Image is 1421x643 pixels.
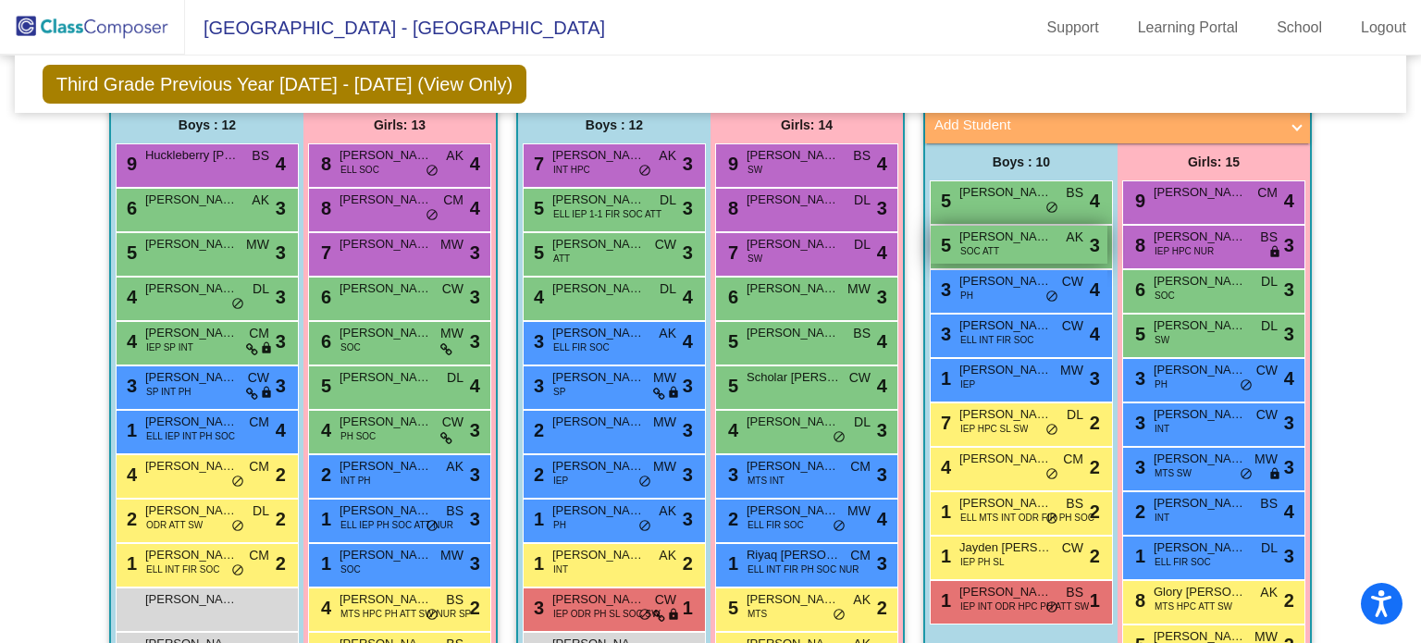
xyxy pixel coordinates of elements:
span: 7 [936,413,951,433]
span: 4 [122,287,137,307]
span: CW [1062,316,1083,336]
span: [PERSON_NAME] [552,235,645,253]
a: Learning Portal [1123,13,1254,43]
span: INT PH [340,474,371,488]
span: 8 [316,198,331,218]
span: [PERSON_NAME] [552,146,645,165]
span: 7 [723,242,738,263]
span: do_not_disturb_alt [426,208,439,223]
span: AK [252,191,269,210]
span: 3 [1090,365,1100,392]
span: [PERSON_NAME] [747,191,839,209]
span: CM [850,457,871,476]
span: lock [1268,467,1281,482]
span: [PERSON_NAME] [747,413,839,431]
span: IEP HPC SL SW [960,422,1028,436]
span: 4 [723,420,738,440]
span: 4 [877,239,887,266]
span: ELL IEP 1-1 FIR SOC ATT [553,207,661,221]
span: 3 [936,324,951,344]
span: 2 [1090,409,1100,437]
span: 4 [1284,498,1294,526]
span: [PERSON_NAME] [340,413,432,431]
span: 6 [1131,279,1145,300]
span: 3 [470,416,480,444]
span: 6 [316,287,331,307]
span: 3 [470,461,480,488]
span: MW [440,324,463,343]
span: lock [1268,245,1281,260]
span: 3 [470,550,480,577]
span: [PERSON_NAME] [959,361,1052,379]
span: IEP SP INT [146,340,193,354]
span: PH [1155,377,1168,391]
span: do_not_disturb_alt [1045,512,1058,526]
span: 3 [122,376,137,396]
span: do_not_disturb_alt [1045,423,1058,438]
span: do_not_disturb_alt [231,519,244,534]
span: [PERSON_NAME] [340,279,432,298]
span: 4 [1284,365,1294,392]
span: 9 [122,154,137,174]
span: 4 [936,457,951,477]
span: PH SOC [340,429,376,443]
span: [PERSON_NAME] [340,235,432,253]
span: CW [248,368,269,388]
span: CM [850,546,871,565]
span: MW [246,235,269,254]
span: CM [1257,183,1278,203]
mat-panel-title: Add Student [934,115,1279,136]
span: do_not_disturb_alt [1045,467,1058,482]
span: Huckleberry [PERSON_NAME] [145,146,238,165]
span: 5 [122,242,137,263]
span: 3 [1284,453,1294,481]
span: Scholar [PERSON_NAME] [747,368,839,387]
span: CM [249,324,269,343]
span: 3 [877,194,887,222]
span: [PERSON_NAME] [552,546,645,564]
span: 2 [1131,501,1145,522]
span: 2 [1090,453,1100,481]
span: BS [853,146,871,166]
span: 1 [316,553,331,574]
a: Support [1032,13,1114,43]
span: 3 [936,279,951,300]
span: IEP HPC NUR [1155,244,1214,258]
span: [PERSON_NAME] [959,450,1052,468]
span: 4 [683,283,693,311]
span: 4 [276,416,286,444]
span: 3 [877,550,887,577]
span: 3 [1131,413,1145,433]
span: 2 [1090,498,1100,526]
span: MW [1254,450,1278,469]
span: 5 [316,376,331,396]
span: 4 [1284,187,1294,215]
span: 7 [529,154,544,174]
span: 5 [936,191,951,211]
span: MW [847,279,871,299]
span: 6 [122,198,137,218]
span: 3 [683,505,693,533]
span: [PERSON_NAME] [1154,272,1246,291]
span: [PERSON_NAME] [340,324,432,342]
span: 4 [122,464,137,485]
span: do_not_disturb_alt [833,519,846,534]
span: BS [446,501,463,521]
span: 2 [1090,542,1100,570]
span: 3 [683,461,693,488]
span: CW [442,413,463,432]
span: [PERSON_NAME] [1154,538,1246,557]
span: 3 [276,283,286,311]
span: DL [854,235,871,254]
span: IEP [960,377,975,391]
span: 3 [276,372,286,400]
span: [PERSON_NAME] [747,501,839,520]
span: DL [660,191,676,210]
span: 2 [276,461,286,488]
span: 1 [936,501,951,522]
span: MTS SW [1155,466,1192,480]
span: MW [1060,361,1083,380]
span: SW [748,163,762,177]
span: SW [1155,333,1169,347]
span: MW [847,501,871,521]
